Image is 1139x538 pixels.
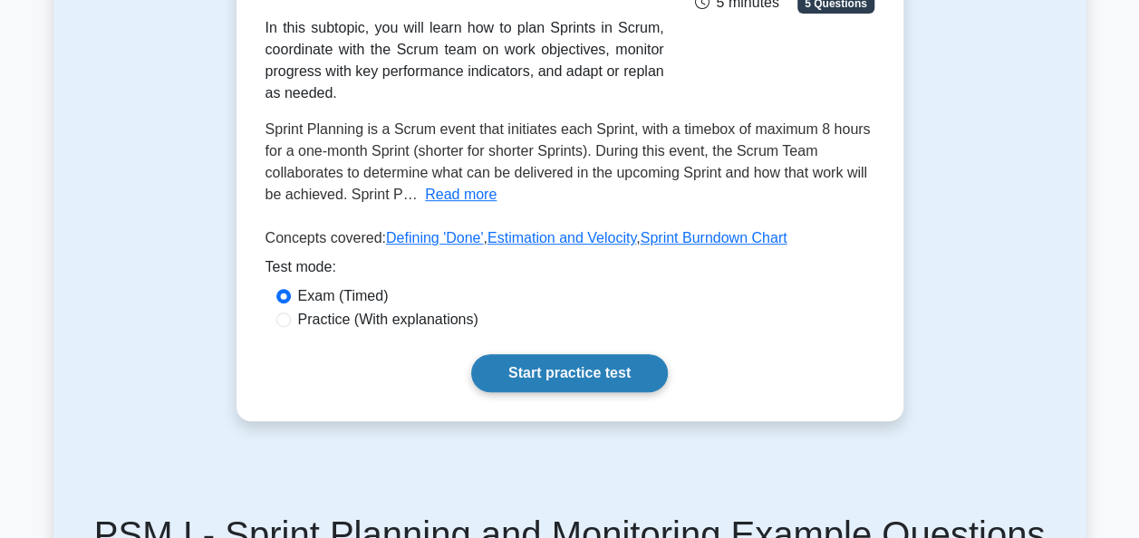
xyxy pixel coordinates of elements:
label: Practice (With explanations) [298,309,478,331]
a: Defining 'Done' [386,230,484,245]
button: Read more [425,184,497,206]
div: Test mode: [265,256,874,285]
label: Exam (Timed) [298,285,389,307]
span: Sprint Planning is a Scrum event that initiates each Sprint, with a timebox of maximum 8 hours fo... [265,121,871,202]
div: In this subtopic, you will learn how to plan Sprints in Scrum, coordinate with the Scrum team on ... [265,17,664,104]
a: Estimation and Velocity [487,230,636,245]
a: Start practice test [471,354,668,392]
a: Sprint Burndown Chart [641,230,787,245]
p: Concepts covered: , , [265,227,874,256]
